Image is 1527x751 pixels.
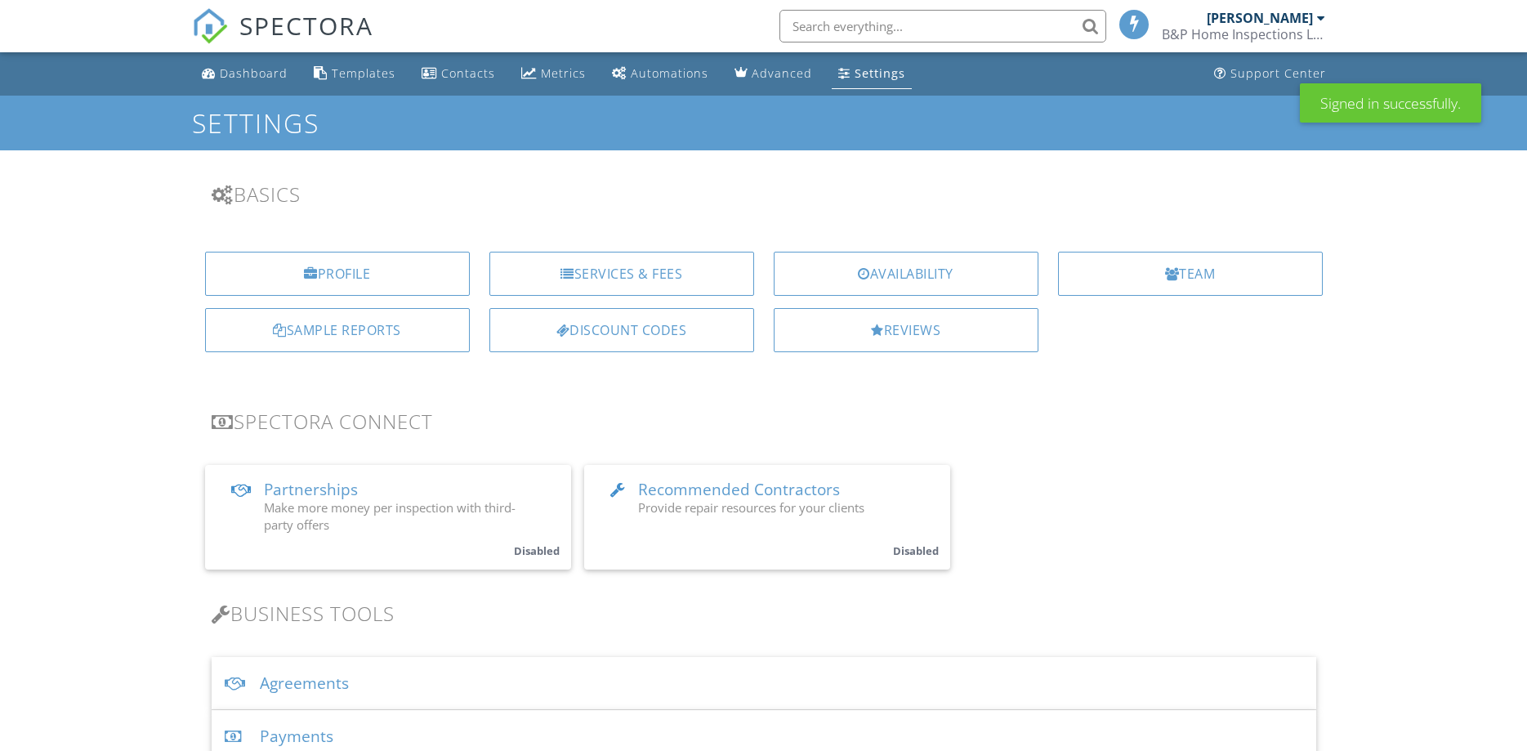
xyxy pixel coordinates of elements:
h1: Settings [192,109,1336,137]
a: Settings [832,59,912,89]
div: Settings [855,65,905,81]
div: Dashboard [220,65,288,81]
div: Advanced [752,65,812,81]
a: Profile [205,252,470,296]
a: Partnerships Make more money per inspection with third-party offers Disabled [205,465,571,570]
a: Services & Fees [489,252,754,296]
span: Recommended Contractors [638,479,840,500]
a: Advanced [728,59,819,89]
a: Contacts [415,59,502,89]
a: Availability [774,252,1038,296]
a: SPECTORA [192,22,373,56]
a: Reviews [774,308,1038,352]
div: Signed in successfully. [1300,83,1481,123]
a: Discount Codes [489,308,754,352]
div: Contacts [441,65,495,81]
input: Search everything... [779,10,1106,42]
span: SPECTORA [239,8,373,42]
div: Agreements [212,657,1316,710]
div: B&P Home Inspections LLC [1162,26,1325,42]
h3: Business Tools [212,602,1316,624]
a: Sample Reports [205,308,470,352]
a: Team [1058,252,1323,296]
small: Disabled [514,543,560,558]
div: Automations [631,65,708,81]
small: Disabled [893,543,939,558]
div: Metrics [541,65,586,81]
a: Templates [307,59,402,89]
a: Recommended Contractors Provide repair resources for your clients Disabled [584,465,950,570]
a: Automations (Basic) [605,59,715,89]
div: Support Center [1230,65,1326,81]
a: Dashboard [195,59,294,89]
img: The Best Home Inspection Software - Spectora [192,8,228,44]
span: Provide repair resources for your clients [638,499,864,516]
span: Make more money per inspection with third-party offers [264,499,516,533]
span: Partnerships [264,479,358,500]
h3: Basics [212,183,1316,205]
h3: Spectora Connect [212,410,1316,432]
a: Support Center [1208,59,1333,89]
div: [PERSON_NAME] [1207,10,1313,26]
a: Metrics [515,59,592,89]
div: Templates [332,65,395,81]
